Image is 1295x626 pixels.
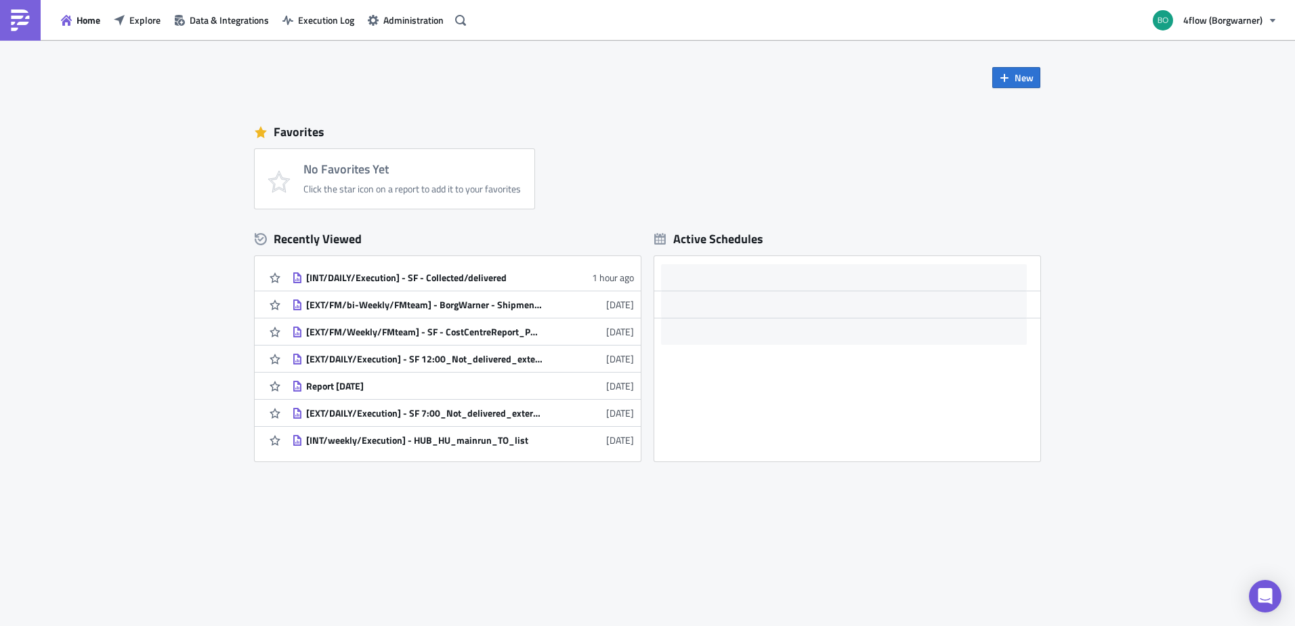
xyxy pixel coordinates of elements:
[190,13,269,27] span: Data & Integrations
[1183,13,1262,27] span: 4flow (Borgwarner)
[54,9,107,30] button: Home
[292,291,634,318] a: [EXT/FM/bi-Weekly/FMteam] - BorgWarner - Shipments with no billing run[DATE]
[292,373,634,399] a: Report [DATE][DATE]
[292,346,634,372] a: [EXT/DAILY/Execution] - SF 12:00_Not_delivered_external sending to carrier[DATE]
[306,407,543,419] div: [EXT/DAILY/Execution] - SF 7:00_Not_delivered_external sending to carrier
[306,380,543,392] div: Report [DATE]
[9,9,31,31] img: PushMetrics
[292,427,634,453] a: [INT/weekly/Execution] - HUB_HU_mainrun_TO_list[DATE]
[306,272,543,284] div: [INT/DAILY/Execution] - SF - Collected/delivered
[303,183,521,195] div: Click the star icon on a report to add it to your favorites
[292,318,634,345] a: [EXT/FM/Weekly/FMteam] - SF - CostCentreReport_PBLO[DATE]
[1151,9,1174,32] img: Avatar
[592,270,634,285] time: 2025-10-06T07:36:36Z
[1249,580,1281,612] div: Open Intercom Messenger
[292,264,634,291] a: [INT/DAILY/Execution] - SF - Collected/delivered1 hour ago
[107,9,167,30] button: Explore
[129,13,161,27] span: Explore
[255,122,1040,142] div: Favorites
[303,163,521,176] h4: No Favorites Yet
[992,67,1040,88] button: New
[1145,5,1285,35] button: 4flow (Borgwarner)
[77,13,100,27] span: Home
[306,326,543,338] div: [EXT/FM/Weekly/FMteam] - SF - CostCentreReport_PBLO
[606,352,634,366] time: 2025-09-22T08:11:41Z
[306,434,543,446] div: [INT/weekly/Execution] - HUB_HU_mainrun_TO_list
[606,297,634,312] time: 2025-10-02T09:11:59Z
[255,229,641,249] div: Recently Viewed
[383,13,444,27] span: Administration
[654,231,763,247] div: Active Schedules
[306,353,543,365] div: [EXT/DAILY/Execution] - SF 12:00_Not_delivered_external sending to carrier
[1015,70,1034,85] span: New
[606,379,634,393] time: 2025-09-22T08:11:18Z
[292,400,634,426] a: [EXT/DAILY/Execution] - SF 7:00_Not_delivered_external sending to carrier[DATE]
[167,9,276,30] button: Data & Integrations
[306,299,543,311] div: [EXT/FM/bi-Weekly/FMteam] - BorgWarner - Shipments with no billing run
[606,406,634,420] time: 2025-09-15T06:22:49Z
[361,9,450,30] button: Administration
[606,433,634,447] time: 2025-09-12T12:17:50Z
[606,325,634,339] time: 2025-09-23T13:23:07Z
[298,13,354,27] span: Execution Log
[276,9,361,30] button: Execution Log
